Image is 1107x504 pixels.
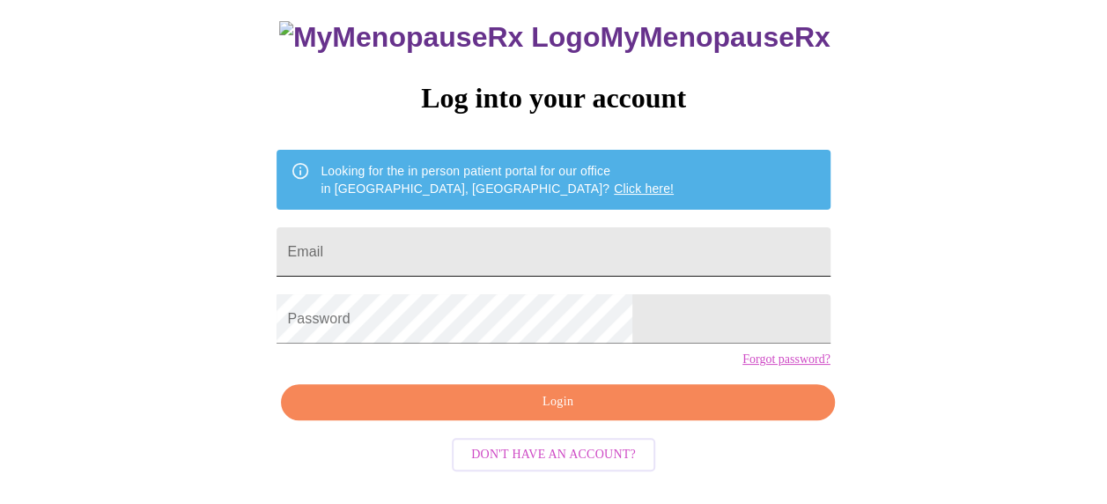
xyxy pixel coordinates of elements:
span: Don't have an account? [471,444,636,466]
button: Login [281,384,834,420]
a: Don't have an account? [447,446,660,461]
a: Forgot password? [742,352,830,367]
h3: MyMenopauseRx [279,21,830,54]
button: Don't have an account? [452,438,655,472]
h3: Log into your account [277,82,830,115]
a: Click here! [614,182,674,196]
div: Looking for the in person patient portal for our office in [GEOGRAPHIC_DATA], [GEOGRAPHIC_DATA]? [321,155,674,204]
img: MyMenopauseRx Logo [279,21,600,54]
span: Login [301,391,814,413]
